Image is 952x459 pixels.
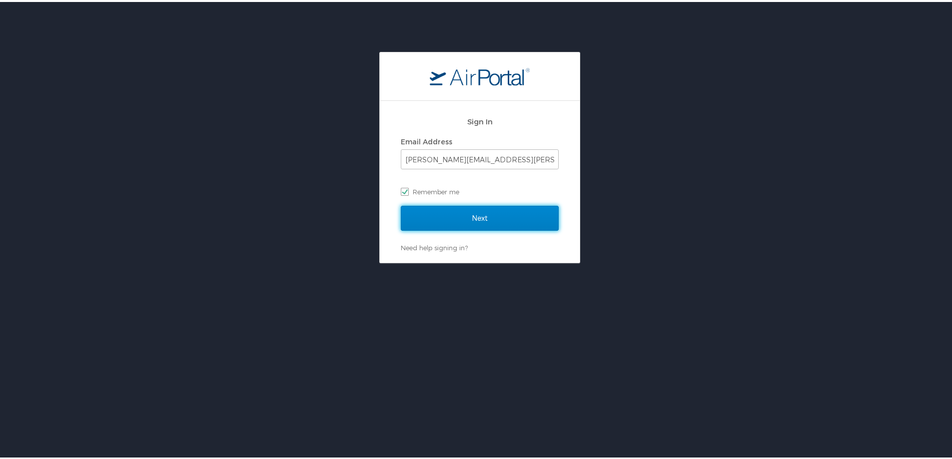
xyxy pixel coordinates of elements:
label: Email Address [401,135,452,144]
label: Remember me [401,182,559,197]
a: Need help signing in? [401,242,468,250]
input: Next [401,204,559,229]
img: logo [430,65,530,83]
h2: Sign In [401,114,559,125]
